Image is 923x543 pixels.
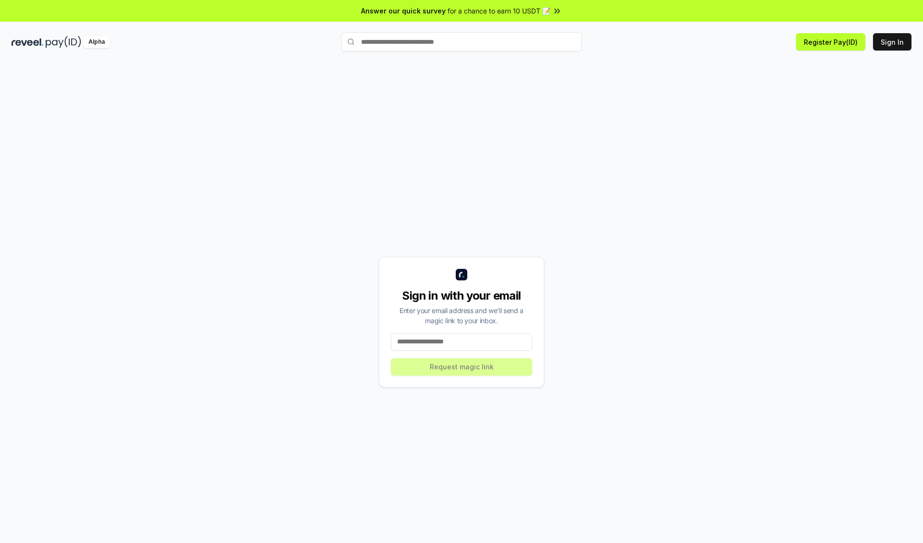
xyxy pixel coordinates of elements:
img: reveel_dark [12,36,44,48]
button: Register Pay(ID) [796,33,865,51]
div: Sign in with your email [391,288,532,303]
div: Enter your email address and we’ll send a magic link to your inbox. [391,305,532,326]
button: Sign In [873,33,911,51]
span: for a chance to earn 10 USDT 📝 [448,6,550,16]
img: pay_id [46,36,81,48]
div: Alpha [83,36,110,48]
span: Answer our quick survey [361,6,446,16]
img: logo_small [456,269,467,280]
